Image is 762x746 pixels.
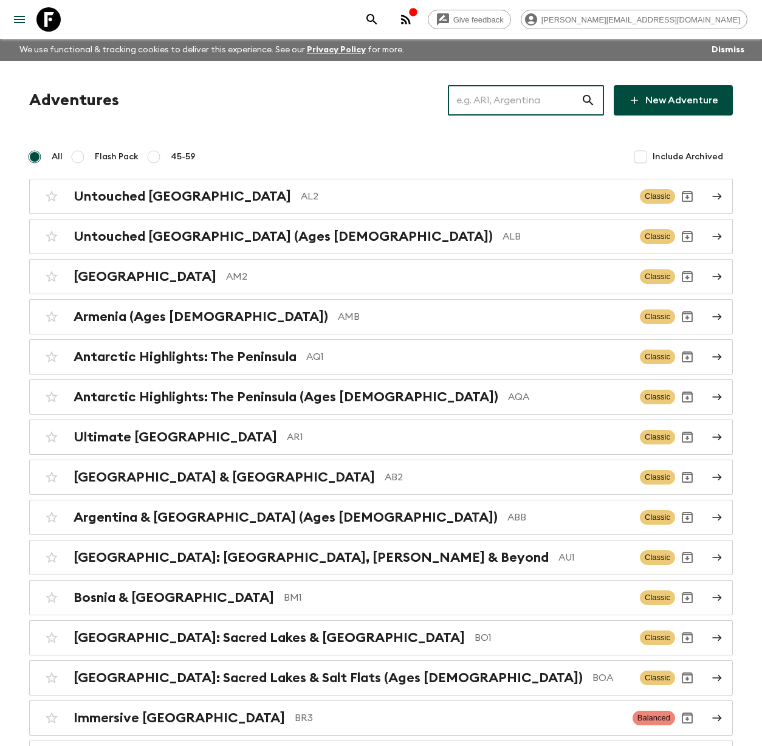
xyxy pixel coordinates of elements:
p: AMB [338,309,630,324]
span: Classic [640,671,675,685]
button: Archive [675,706,699,730]
a: [GEOGRAPHIC_DATA]: Sacred Lakes & Salt Flats (Ages [DEMOGRAPHIC_DATA])BOAClassicArchive [29,660,733,696]
a: Untouched [GEOGRAPHIC_DATA] (Ages [DEMOGRAPHIC_DATA])ALBClassicArchive [29,219,733,254]
button: Archive [675,465,699,489]
a: [GEOGRAPHIC_DATA]: [GEOGRAPHIC_DATA], [PERSON_NAME] & BeyondAU1ClassicArchive [29,540,733,575]
span: All [52,151,63,163]
p: AQA [508,390,630,404]
p: ABB [507,510,630,525]
button: Archive [675,585,699,610]
button: Archive [675,345,699,369]
h2: Immersive [GEOGRAPHIC_DATA] [74,710,285,726]
button: Archive [675,385,699,409]
button: Dismiss [709,41,747,58]
span: Give feedback [447,15,510,24]
span: Classic [640,630,675,645]
button: Archive [675,545,699,570]
span: Classic [640,350,675,364]
span: Classic [640,470,675,485]
button: search adventures [360,7,384,32]
span: Classic [640,590,675,605]
button: Archive [675,224,699,249]
p: BM1 [284,590,630,605]
h1: Adventures [29,88,119,112]
span: Balanced [633,711,675,725]
button: Archive [675,626,699,650]
h2: Antarctic Highlights: The Peninsula [74,349,297,365]
p: AL2 [301,189,630,204]
a: Immersive [GEOGRAPHIC_DATA]BR3BalancedArchive [29,700,733,736]
a: Antarctic Highlights: The PeninsulaAQ1ClassicArchive [29,339,733,375]
a: Armenia (Ages [DEMOGRAPHIC_DATA])AMBClassicArchive [29,299,733,334]
span: Classic [640,430,675,444]
p: AB2 [385,470,630,485]
span: Classic [640,510,675,525]
a: Argentina & [GEOGRAPHIC_DATA] (Ages [DEMOGRAPHIC_DATA])ABBClassicArchive [29,500,733,535]
input: e.g. AR1, Argentina [448,83,581,117]
p: We use functional & tracking cookies to deliver this experience. See our for more. [15,39,409,61]
a: Give feedback [428,10,511,29]
a: Antarctic Highlights: The Peninsula (Ages [DEMOGRAPHIC_DATA])AQAClassicArchive [29,379,733,415]
h2: Argentina & [GEOGRAPHIC_DATA] (Ages [DEMOGRAPHIC_DATA]) [74,509,498,525]
span: Classic [640,269,675,284]
span: Classic [640,550,675,565]
h2: [GEOGRAPHIC_DATA] & [GEOGRAPHIC_DATA] [74,469,375,485]
h2: Untouched [GEOGRAPHIC_DATA] [74,188,291,204]
span: Flash Pack [95,151,139,163]
a: Ultimate [GEOGRAPHIC_DATA]AR1ClassicArchive [29,420,733,455]
span: Classic [640,189,675,204]
h2: [GEOGRAPHIC_DATA] [74,269,216,285]
h2: Ultimate [GEOGRAPHIC_DATA] [74,429,277,445]
p: BO1 [475,630,630,645]
button: Archive [675,264,699,289]
h2: Untouched [GEOGRAPHIC_DATA] (Ages [DEMOGRAPHIC_DATA]) [74,229,493,244]
a: Untouched [GEOGRAPHIC_DATA]AL2ClassicArchive [29,179,733,214]
p: AQ1 [306,350,630,364]
h2: Armenia (Ages [DEMOGRAPHIC_DATA]) [74,309,328,325]
button: Archive [675,505,699,530]
a: Privacy Policy [307,46,366,54]
span: Classic [640,229,675,244]
button: Archive [675,305,699,329]
h2: [GEOGRAPHIC_DATA]: Sacred Lakes & [GEOGRAPHIC_DATA] [74,630,465,646]
p: ALB [503,229,630,244]
a: [GEOGRAPHIC_DATA]: Sacred Lakes & [GEOGRAPHIC_DATA]BO1ClassicArchive [29,620,733,655]
h2: Bosnia & [GEOGRAPHIC_DATA] [74,590,274,606]
span: [PERSON_NAME][EMAIL_ADDRESS][DOMAIN_NAME] [535,15,747,24]
p: AU1 [558,550,630,565]
a: Bosnia & [GEOGRAPHIC_DATA]BM1ClassicArchive [29,580,733,615]
button: Archive [675,666,699,690]
button: Archive [675,425,699,449]
div: [PERSON_NAME][EMAIL_ADDRESS][DOMAIN_NAME] [521,10,747,29]
p: AR1 [287,430,630,444]
span: Include Archived [653,151,723,163]
button: menu [7,7,32,32]
h2: [GEOGRAPHIC_DATA]: [GEOGRAPHIC_DATA], [PERSON_NAME] & Beyond [74,550,549,565]
button: Archive [675,184,699,209]
span: 45-59 [171,151,196,163]
h2: Antarctic Highlights: The Peninsula (Ages [DEMOGRAPHIC_DATA]) [74,389,498,405]
p: BR3 [295,711,623,725]
span: Classic [640,309,675,324]
h2: [GEOGRAPHIC_DATA]: Sacred Lakes & Salt Flats (Ages [DEMOGRAPHIC_DATA]) [74,670,583,686]
span: Classic [640,390,675,404]
p: BOA [592,671,630,685]
p: AM2 [226,269,630,284]
a: [GEOGRAPHIC_DATA]AM2ClassicArchive [29,259,733,294]
a: [GEOGRAPHIC_DATA] & [GEOGRAPHIC_DATA]AB2ClassicArchive [29,460,733,495]
a: New Adventure [614,85,733,116]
